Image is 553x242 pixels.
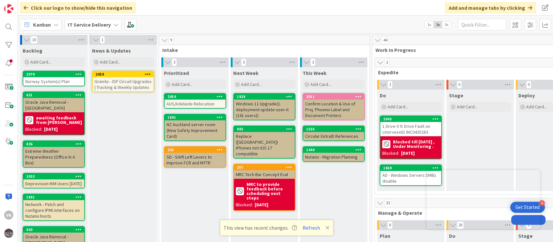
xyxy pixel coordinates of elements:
[68,21,111,28] b: IT Service Delivery
[241,58,246,66] span: 3
[303,126,364,140] div: 1535Circular EntraID References
[387,104,408,110] span: Add Card...
[234,164,295,179] div: 257MRC Tech Bar Concept Eval
[303,94,364,100] div: 2011
[380,116,441,122] div: 2045
[539,200,545,206] div: 4
[310,81,331,87] span: Add Card...
[23,194,84,200] div: 1891
[168,36,174,44] span: 9
[383,166,441,170] div: 1869
[23,179,84,188] div: Deprovision IKM Users [DATE]
[526,81,531,89] span: 0
[224,224,297,232] span: This view has recent changes.
[237,94,295,99] div: 1928
[23,141,84,147] div: 836
[449,233,455,239] span: Do
[380,92,386,99] span: Do
[457,104,478,110] span: Add Card...
[384,59,389,67] span: 3
[526,104,547,110] span: Add Card...
[380,171,441,185] div: AD - Windows Servers SMB1 disable
[382,36,389,44] span: 44
[33,21,51,29] span: Kanban
[383,117,441,121] div: 2045
[255,201,268,208] div: [DATE]
[23,200,84,220] div: Network - Patch and configure IPMI interfaces on Nutanix hosts
[44,126,58,133] div: [DATE]
[4,211,13,220] div: VK
[306,148,364,152] div: 1440
[303,70,327,76] span: This Week
[303,153,364,161] div: Nutanix - Migration Planning
[23,92,84,98] div: 631
[165,147,225,153] div: 255
[164,70,189,76] span: Prioritized
[26,227,84,232] div: 630
[26,72,84,77] div: 2070
[23,71,84,86] div: 2070Norway System(s) Plan
[167,148,225,152] div: 255
[23,147,84,167] div: Extreme Weather Preparedness (Office In A Box)
[303,147,364,153] div: 1440
[234,126,295,132] div: 903
[93,71,154,91] div: 2059Granite - ISP Circuit Upgrades | Tracking & Weekly Updates
[234,100,295,120] div: Windows 11 Upgrade(1. deployment-update-user-it (241 users))
[165,147,225,167] div: 255SD - SHift Left Levers to Improve FCR and MTTR
[165,115,225,140] div: 1841NZ Auckland server room (New Safety Improvement Card)
[401,150,415,157] div: [DATE]
[449,92,463,99] span: Stage
[380,116,441,136] div: 20451 Drive 0 9: Drive Fault on cinsrvesx01 INC0435283
[23,92,84,112] div: 631Oracle Java Removal - [GEOGRAPHIC_DATA]
[26,174,84,179] div: 2033
[100,36,105,44] span: 1
[96,72,154,77] div: 2059
[23,47,42,54] span: Backlog
[165,94,225,100] div: 2054
[234,94,295,120] div: 1928Windows 11 Upgrade(1. deployment-update-user-it (241 users))
[167,94,225,99] div: 2054
[23,174,84,188] div: 2033Deprovision IKM Users [DATE]
[300,224,322,232] button: Refresh
[234,132,295,158] div: Replace ([GEOGRAPHIC_DATA]) iPhones not iOS 17 compatible
[165,120,225,140] div: NZ Auckland server room (New Safety Improvement Card)
[380,165,441,171] div: 1869
[93,71,154,77] div: 2059
[233,70,259,76] span: Next Week
[162,47,362,53] span: Intake
[167,115,225,120] div: 1841
[380,165,441,185] div: 1869AD - Windows Servers SMB1 disable
[30,36,38,44] span: 10
[23,71,84,77] div: 2070
[26,195,84,200] div: 1891
[237,165,295,170] div: 257
[23,141,84,167] div: 836Extreme Weather Preparedness (Office In A Box)
[234,94,295,100] div: 1928
[303,132,364,140] div: Circular EntraID References
[234,126,295,158] div: 903Replace ([GEOGRAPHIC_DATA]) iPhones not iOS 17 compatible
[387,221,393,229] span: 6
[30,59,51,65] span: Add Card...
[445,2,536,14] div: Add and manage tabs by clicking
[247,182,293,200] b: MRC to provide feedback before scheduling next steps
[165,115,225,120] div: 1841
[23,174,84,179] div: 2033
[172,81,192,87] span: Add Card...
[234,170,295,179] div: MRC Tech Bar Concept Eval
[382,150,399,157] div: Blocked:
[303,126,364,132] div: 1535
[306,94,364,99] div: 2011
[26,93,84,97] div: 631
[100,59,121,65] span: Add Card...
[380,233,390,239] span: Plan
[23,227,84,233] div: 630
[165,153,225,167] div: SD - SHift Left Levers to Improve FCR and MTTR
[518,233,533,239] span: Stage
[380,122,441,136] div: 1 Drive 0 9: Drive Fault on cinsrvesx01 INC0435283
[26,142,84,146] div: 836
[303,94,364,120] div: 2011Confirm Location & Use of Proj. Phoenix Label and Document Printers
[23,98,84,112] div: Oracle Java Removal - [GEOGRAPHIC_DATA]
[172,58,177,66] span: 3
[425,21,433,28] span: 1x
